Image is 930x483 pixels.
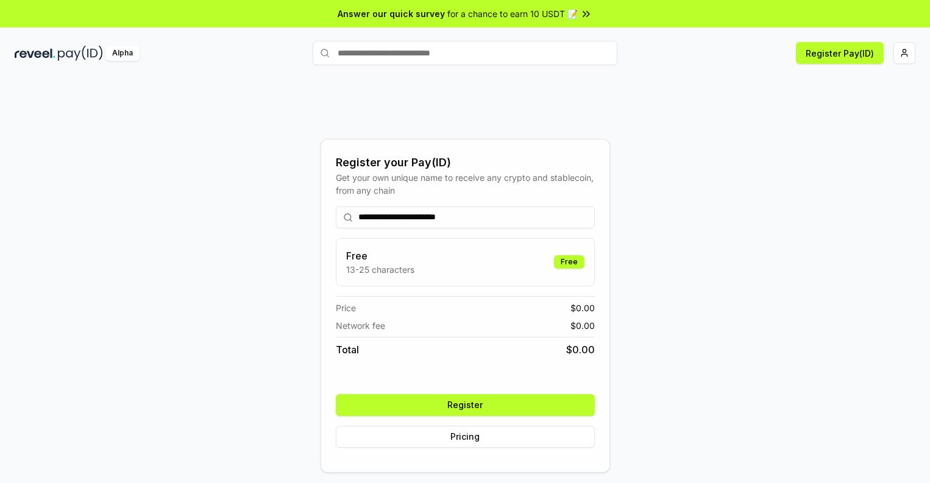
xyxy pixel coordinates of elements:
[336,394,595,416] button: Register
[570,319,595,332] span: $ 0.00
[554,255,584,269] div: Free
[566,342,595,357] span: $ 0.00
[336,342,359,357] span: Total
[346,263,414,276] p: 13-25 characters
[336,301,356,314] span: Price
[570,301,595,314] span: $ 0.00
[796,42,884,64] button: Register Pay(ID)
[447,7,578,20] span: for a chance to earn 10 USDT 📝
[336,426,595,448] button: Pricing
[336,171,595,197] div: Get your own unique name to receive any crypto and stablecoin, from any chain
[15,46,55,61] img: reveel_dark
[336,154,595,171] div: Register your Pay(ID)
[58,46,103,61] img: pay_id
[346,249,414,263] h3: Free
[338,7,445,20] span: Answer our quick survey
[105,46,140,61] div: Alpha
[336,319,385,332] span: Network fee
